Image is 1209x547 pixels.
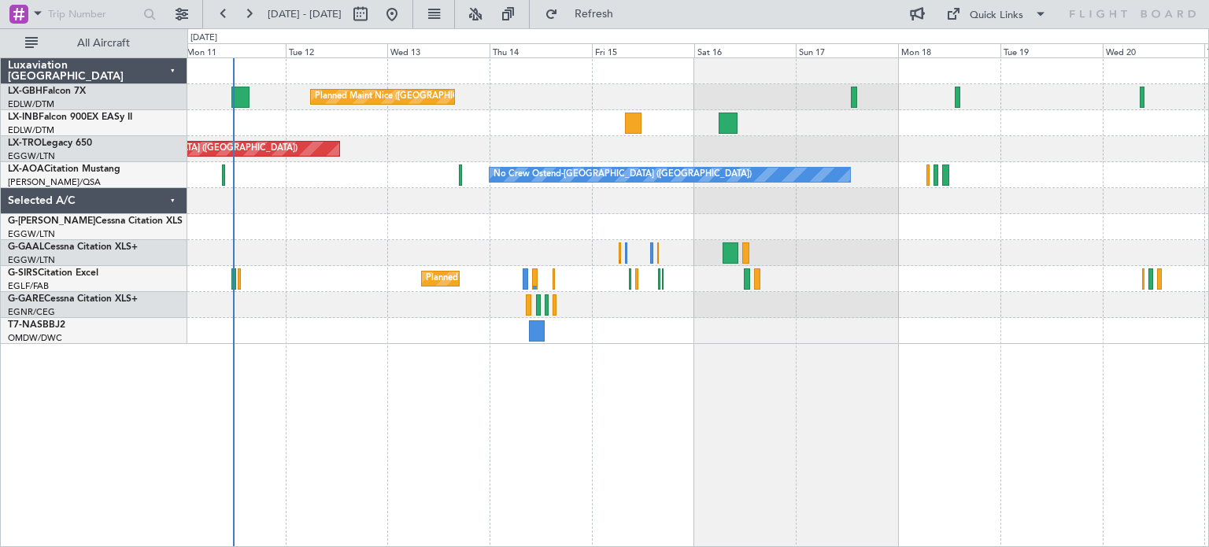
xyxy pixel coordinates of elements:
a: LX-INBFalcon 900EX EASy II [8,113,132,122]
div: Planned Maint [GEOGRAPHIC_DATA] ([GEOGRAPHIC_DATA]) [426,267,674,290]
a: [PERSON_NAME]/QSA [8,176,101,188]
div: [DATE] [190,31,217,45]
div: Sat 16 [694,43,797,57]
a: LX-TROLegacy 650 [8,139,92,148]
span: T7-NAS [8,320,43,330]
span: G-[PERSON_NAME] [8,216,95,226]
a: EGGW/LTN [8,150,55,162]
button: Quick Links [938,2,1055,27]
span: LX-TRO [8,139,42,148]
span: All Aircraft [41,38,166,49]
div: Tue 19 [1000,43,1103,57]
a: LX-GBHFalcon 7X [8,87,86,96]
a: EGNR/CEG [8,306,55,318]
div: Mon 11 [183,43,286,57]
a: EGGW/LTN [8,228,55,240]
a: OMDW/DWC [8,332,62,344]
span: LX-AOA [8,164,44,174]
a: G-[PERSON_NAME]Cessna Citation XLS [8,216,183,226]
div: No Crew Ostend-[GEOGRAPHIC_DATA] ([GEOGRAPHIC_DATA]) [494,163,752,187]
button: Refresh [538,2,632,27]
input: Trip Number [48,2,139,26]
div: Quick Links [970,8,1023,24]
span: LX-GBH [8,87,43,96]
div: Fri 15 [592,43,694,57]
span: G-GAAL [8,242,44,252]
div: Wed 13 [387,43,490,57]
div: Sun 17 [796,43,898,57]
div: Planned Maint Nice ([GEOGRAPHIC_DATA]) [315,85,490,109]
span: G-GARE [8,294,44,304]
div: Mon 18 [898,43,1000,57]
a: G-GAALCessna Citation XLS+ [8,242,138,252]
a: G-GARECessna Citation XLS+ [8,294,138,304]
span: G-SIRS [8,268,38,278]
span: [DATE] - [DATE] [268,7,342,21]
span: Refresh [561,9,627,20]
a: EGGW/LTN [8,254,55,266]
a: T7-NASBBJ2 [8,320,65,330]
a: EDLW/DTM [8,98,54,110]
div: Tue 12 [286,43,388,57]
a: LX-AOACitation Mustang [8,164,120,174]
div: Thu 14 [490,43,592,57]
span: LX-INB [8,113,39,122]
a: EDLW/DTM [8,124,54,136]
a: EGLF/FAB [8,280,49,292]
div: Wed 20 [1103,43,1205,57]
button: All Aircraft [17,31,171,56]
a: G-SIRSCitation Excel [8,268,98,278]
